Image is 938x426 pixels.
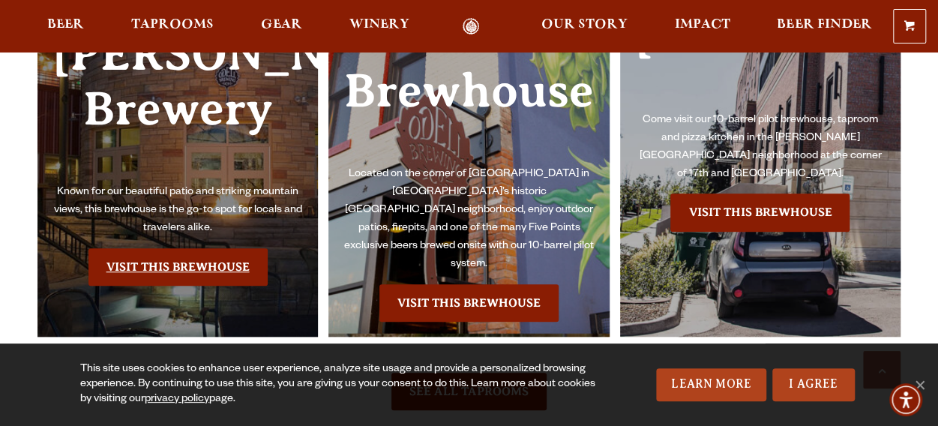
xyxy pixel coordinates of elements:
div: Accessibility Menu [889,383,922,416]
a: Impact [664,18,739,35]
span: Winery [349,19,409,31]
span: Impact [674,19,730,31]
a: Visit the Five Points Brewhouse [379,284,559,322]
p: Come visit our 10-barrel pilot brewhouse, taproom and pizza kitchen in the [PERSON_NAME][GEOGRAPH... [635,112,886,184]
a: Visit the Fort Collin's Brewery & Taproom [88,248,268,286]
p: Known for our beautiful patio and striking mountain views, this brewhouse is the go-to spot for l... [52,184,303,238]
span: Gear [261,19,302,31]
a: Winery [340,18,419,35]
span: Beer [47,19,84,31]
a: Beer [37,18,94,35]
a: Visit the Sloan’s Lake Brewhouse [670,193,850,231]
a: privacy policy [145,394,209,406]
a: I Agree [772,368,855,401]
span: Beer Finder [777,19,871,31]
a: Odell Home [442,18,499,35]
div: This site uses cookies to enhance user experience, analyze site usage and provide a personalized ... [80,362,598,407]
a: Gear [251,18,312,35]
a: Taprooms [121,18,223,35]
a: Beer Finder [767,18,881,35]
a: Our Story [531,18,637,35]
span: Taprooms [131,19,214,31]
span: Our Story [541,19,627,31]
a: Learn More [656,368,766,401]
p: Located on the corner of [GEOGRAPHIC_DATA] in [GEOGRAPHIC_DATA]’s historic [GEOGRAPHIC_DATA] neig... [343,166,594,274]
